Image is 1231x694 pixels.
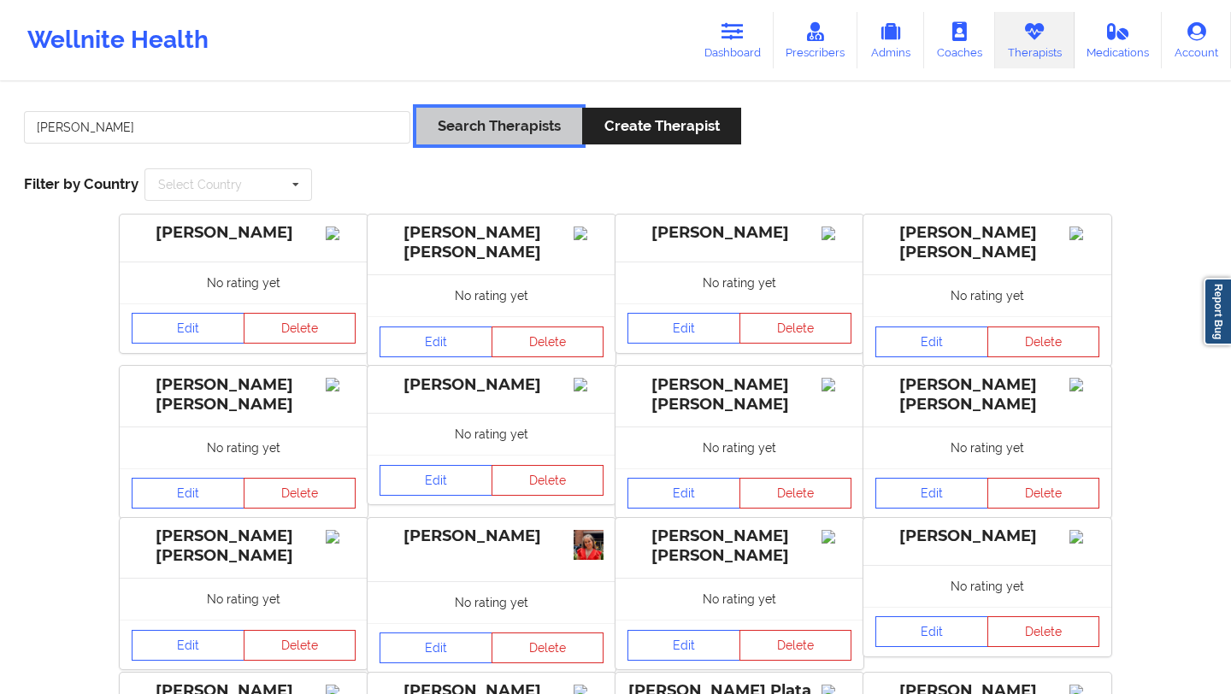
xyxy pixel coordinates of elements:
[244,478,356,509] button: Delete
[822,226,851,240] img: Image%2Fplaceholer-image.png
[416,108,582,144] button: Search Therapists
[326,226,356,240] img: Image%2Fplaceholer-image.png
[492,326,604,357] button: Delete
[739,630,852,661] button: Delete
[924,12,995,68] a: Coaches
[120,578,368,620] div: No rating yet
[875,375,1099,415] div: [PERSON_NAME] [PERSON_NAME]
[492,632,604,663] button: Delete
[875,526,1099,546] div: [PERSON_NAME]
[615,426,863,468] div: No rating yet
[132,223,356,243] div: [PERSON_NAME]
[380,375,604,395] div: [PERSON_NAME]
[368,581,615,623] div: No rating yet
[857,12,924,68] a: Admins
[380,223,604,262] div: [PERSON_NAME] [PERSON_NAME]
[1162,12,1231,68] a: Account
[1204,278,1231,345] a: Report Bug
[1069,378,1099,391] img: Image%2Fplaceholer-image.png
[574,378,604,391] img: Image%2Fplaceholer-image.png
[875,326,988,357] a: Edit
[574,226,604,240] img: Image%2Fplaceholer-image.png
[822,530,851,544] img: Image%2Fplaceholer-image.png
[120,426,368,468] div: No rating yet
[822,378,851,391] img: Image%2Fplaceholer-image.png
[368,413,615,455] div: No rating yet
[380,326,492,357] a: Edit
[615,578,863,620] div: No rating yet
[863,426,1111,468] div: No rating yet
[875,223,1099,262] div: [PERSON_NAME] [PERSON_NAME]
[739,313,852,344] button: Delete
[380,526,604,546] div: [PERSON_NAME]
[627,223,851,243] div: [PERSON_NAME]
[582,108,740,144] button: Create Therapist
[492,465,604,496] button: Delete
[326,378,356,391] img: Image%2Fplaceholer-image.png
[987,478,1100,509] button: Delete
[132,526,356,566] div: [PERSON_NAME] [PERSON_NAME]
[244,313,356,344] button: Delete
[120,262,368,303] div: No rating yet
[244,630,356,661] button: Delete
[875,478,988,509] a: Edit
[987,616,1100,647] button: Delete
[739,478,852,509] button: Delete
[987,326,1100,357] button: Delete
[368,274,615,316] div: No rating yet
[627,526,851,566] div: [PERSON_NAME] [PERSON_NAME]
[574,530,604,560] img: eed9b7ae-6ecd-4bf8-85b6-bd066fbbd483_71a87b20-773b-48e8-bb0b-554d3698ffc6IMG_7580.jpeg
[380,465,492,496] a: Edit
[132,313,244,344] a: Edit
[627,313,740,344] a: Edit
[380,632,492,663] a: Edit
[863,565,1111,607] div: No rating yet
[1069,530,1099,544] img: Image%2Fplaceholer-image.png
[627,478,740,509] a: Edit
[774,12,858,68] a: Prescribers
[995,12,1075,68] a: Therapists
[132,478,244,509] a: Edit
[24,111,410,144] input: Search Keywords
[1075,12,1163,68] a: Medications
[1069,226,1099,240] img: Image%2Fplaceholer-image.png
[132,375,356,415] div: [PERSON_NAME] [PERSON_NAME]
[863,274,1111,316] div: No rating yet
[132,630,244,661] a: Edit
[326,530,356,544] img: Image%2Fplaceholer-image.png
[875,616,988,647] a: Edit
[627,375,851,415] div: [PERSON_NAME] [PERSON_NAME]
[692,12,774,68] a: Dashboard
[158,179,242,191] div: Select Country
[627,630,740,661] a: Edit
[24,175,138,192] span: Filter by Country
[615,262,863,303] div: No rating yet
